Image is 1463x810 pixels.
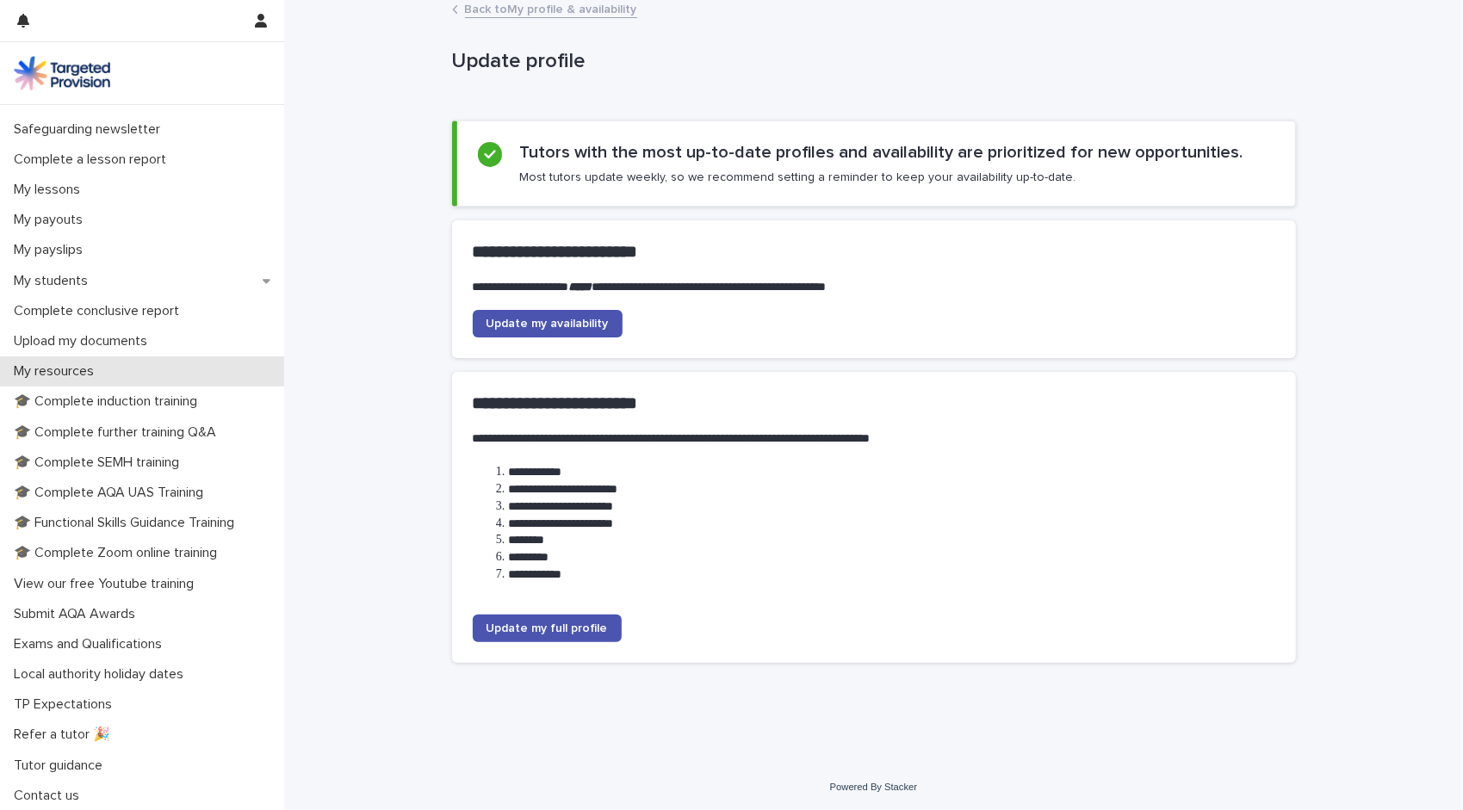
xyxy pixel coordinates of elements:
[7,636,176,652] p: Exams and Qualifications
[14,56,110,90] img: M5nRWzHhSzIhMunXDL62
[7,393,211,410] p: 🎓 Complete induction training
[473,615,622,642] a: Update my full profile
[7,727,124,743] p: Refer a tutor 🎉
[519,142,1243,163] h2: Tutors with the most up-to-date profiles and availability are prioritized for new opportunities.
[7,576,208,592] p: View our free Youtube training
[7,666,197,683] p: Local authority holiday dates
[487,622,608,634] span: Update my full profile
[7,515,248,531] p: 🎓 Functional Skills Guidance Training
[7,151,180,168] p: Complete a lesson report
[487,318,609,330] span: Update my availability
[7,454,193,471] p: 🎓 Complete SEMH training
[7,333,161,349] p: Upload my documents
[7,606,149,622] p: Submit AQA Awards
[7,212,96,228] p: My payouts
[7,303,193,319] p: Complete conclusive report
[519,170,1076,185] p: Most tutors update weekly, so we recommend setting a reminder to keep your availability up-to-date.
[7,485,217,501] p: 🎓 Complete AQA UAS Training
[7,545,231,561] p: 🎓 Complete Zoom online training
[473,310,623,337] a: Update my availability
[7,757,116,774] p: Tutor guidance
[7,788,93,804] p: Contact us
[7,273,102,289] p: My students
[7,424,230,441] p: 🎓 Complete further training Q&A
[830,782,917,792] a: Powered By Stacker
[7,121,174,138] p: Safeguarding newsletter
[7,363,108,380] p: My resources
[7,696,126,713] p: TP Expectations
[7,182,94,198] p: My lessons
[452,49,1289,74] p: Update profile
[7,242,96,258] p: My payslips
